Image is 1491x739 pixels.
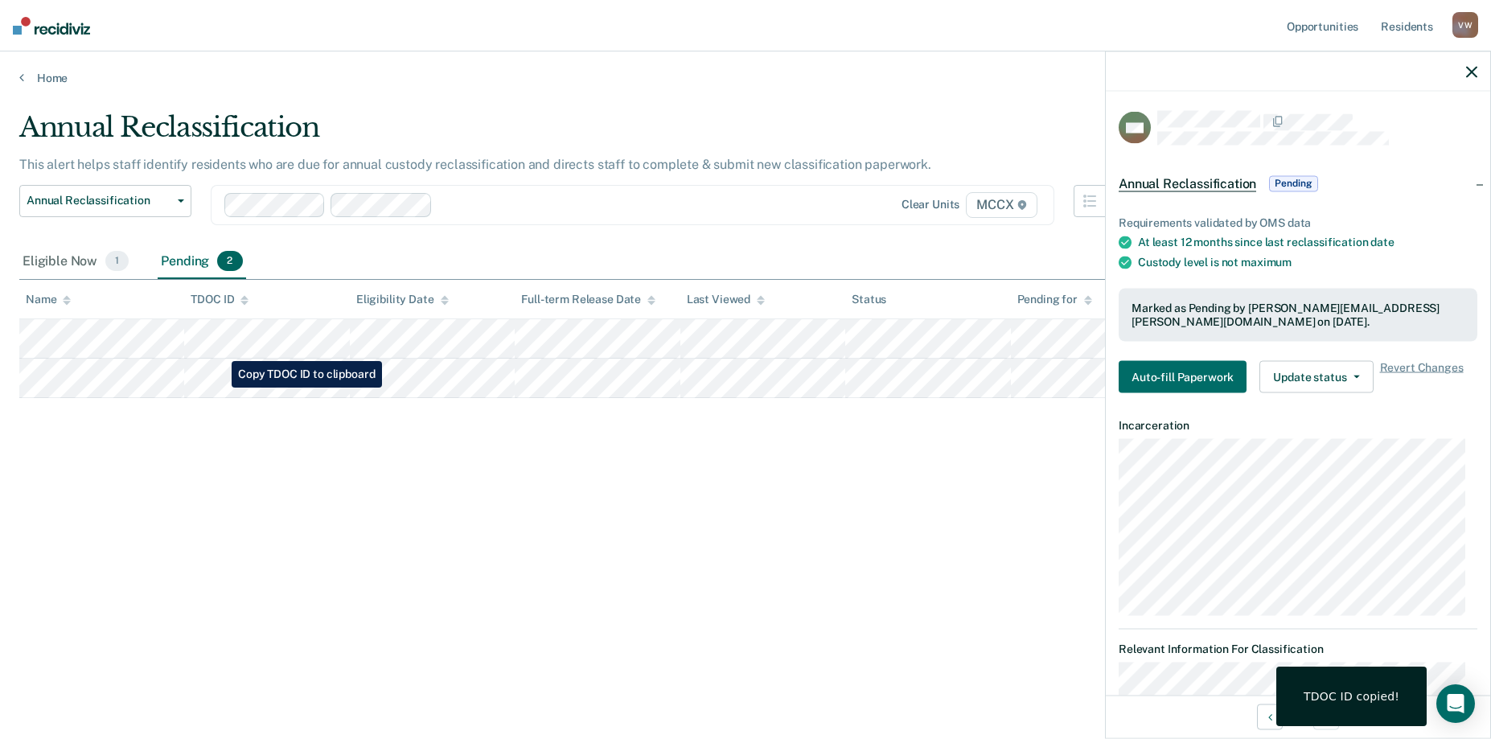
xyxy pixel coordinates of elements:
dt: Relevant Information For Classification [1119,642,1477,655]
div: 2 / 2 [1106,695,1490,737]
div: Clear units [902,198,960,211]
span: Revert Changes [1380,361,1464,393]
div: Status [852,293,886,306]
div: Custody level is not [1138,256,1477,269]
div: Annual Reclassification [19,111,1138,157]
div: Eligibility Date [356,293,449,306]
button: Update status [1259,361,1373,393]
span: Annual Reclassification [27,194,171,207]
div: TDOC ID [191,293,249,306]
div: Marked as Pending by [PERSON_NAME][EMAIL_ADDRESS][PERSON_NAME][DOMAIN_NAME] on [DATE]. [1132,302,1464,329]
img: Recidiviz [13,17,90,35]
div: Full-term Release Date [521,293,655,306]
a: Home [19,71,1472,85]
div: Last Viewed [687,293,765,306]
span: 1 [105,251,129,272]
button: Auto-fill Paperwork [1119,361,1247,393]
span: MCCX [966,192,1037,218]
dt: Incarceration [1119,419,1477,433]
span: maximum [1241,256,1292,269]
div: V W [1452,12,1478,38]
p: This alert helps staff identify residents who are due for annual custody reclassification and dir... [19,157,931,172]
div: Annual ReclassificationPending [1106,158,1490,209]
span: Annual Reclassification [1119,175,1256,191]
div: Open Intercom Messenger [1436,684,1475,723]
span: Pending [1269,175,1317,191]
div: At least 12 months since last reclassification [1138,236,1477,249]
a: Navigate to form link [1119,361,1253,393]
div: Eligible Now [19,244,132,280]
div: Pending [158,244,245,280]
div: Name [26,293,71,306]
span: 2 [217,251,242,272]
div: Pending for [1017,293,1092,306]
div: TDOC ID copied! [1304,689,1399,704]
div: Requirements validated by OMS data [1119,216,1477,229]
span: date [1370,236,1394,248]
button: Previous Opportunity [1257,704,1283,729]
